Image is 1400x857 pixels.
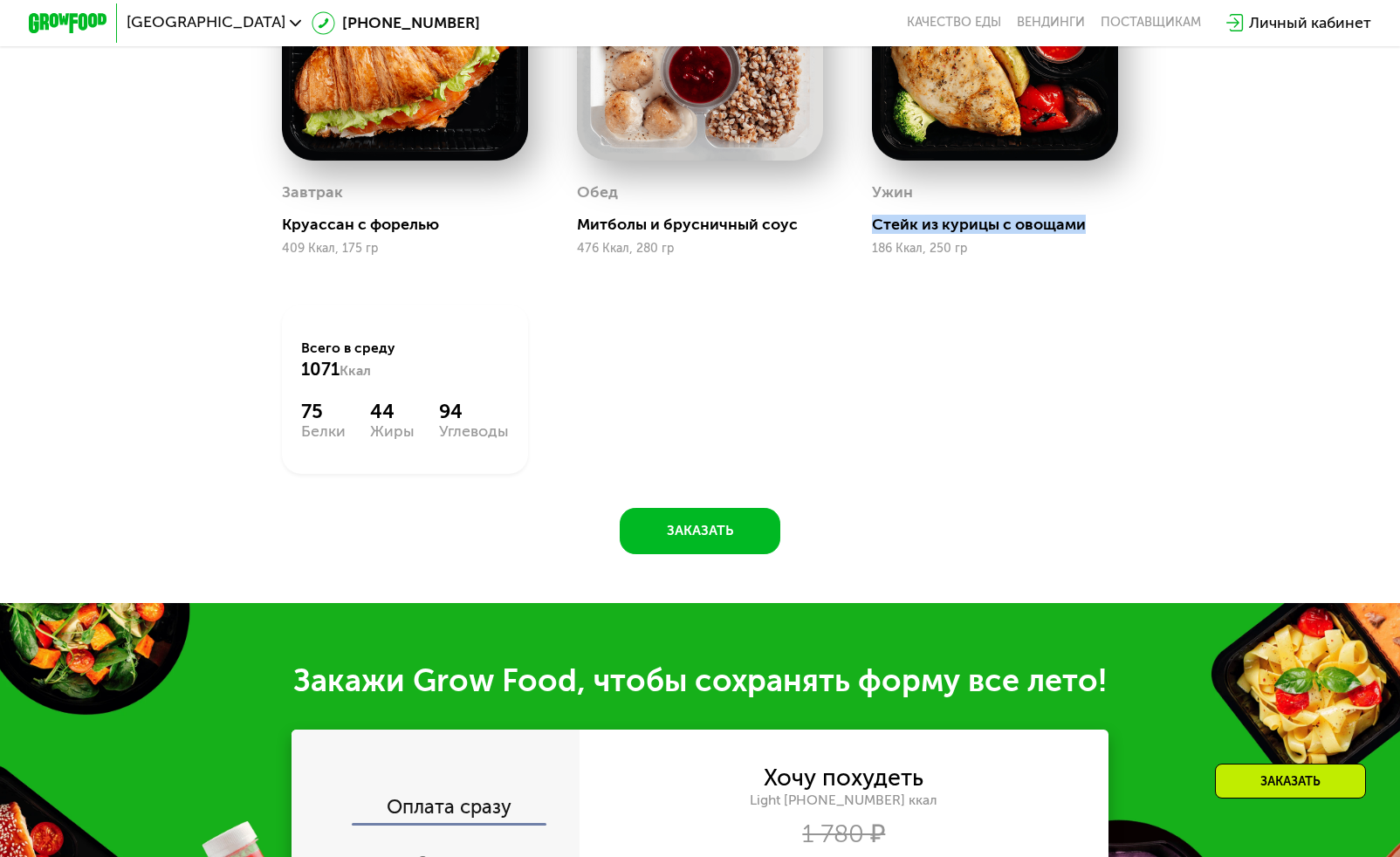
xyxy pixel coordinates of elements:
div: Круассан с форелью [282,215,544,234]
div: Личный кабинет [1249,11,1371,35]
div: Углеводы [439,424,509,440]
a: Вендинги [1017,15,1085,31]
div: Обед [577,178,618,207]
div: Light [PHONE_NUMBER] ккал [580,792,1108,809]
div: 44 [370,401,415,424]
div: Хочу похудеть [764,767,923,789]
div: Ужин [872,178,913,207]
div: 94 [439,401,509,424]
a: [PHONE_NUMBER] [312,11,481,35]
div: 186 Ккал, 250 гр [872,242,1118,256]
span: 1071 [301,359,340,380]
div: поставщикам [1101,15,1201,31]
div: 1 780 ₽ [580,824,1108,846]
div: 75 [301,401,346,424]
a: Качество еды [907,15,1001,31]
div: Оплата сразу [293,798,579,823]
div: Белки [301,424,346,440]
div: Всего в среду [301,339,509,381]
span: Ккал [340,362,371,379]
div: 409 Ккал, 175 гр [282,242,528,256]
span: [GEOGRAPHIC_DATA] [127,15,285,31]
div: Жиры [370,424,415,440]
div: Митболы и брусничный соус [577,215,839,234]
div: 476 Ккал, 280 гр [577,242,823,256]
div: Стейк из курицы с овощами [872,215,1134,234]
div: Завтрак [282,178,343,207]
div: Заказать [1215,764,1366,799]
button: Заказать [620,508,781,554]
